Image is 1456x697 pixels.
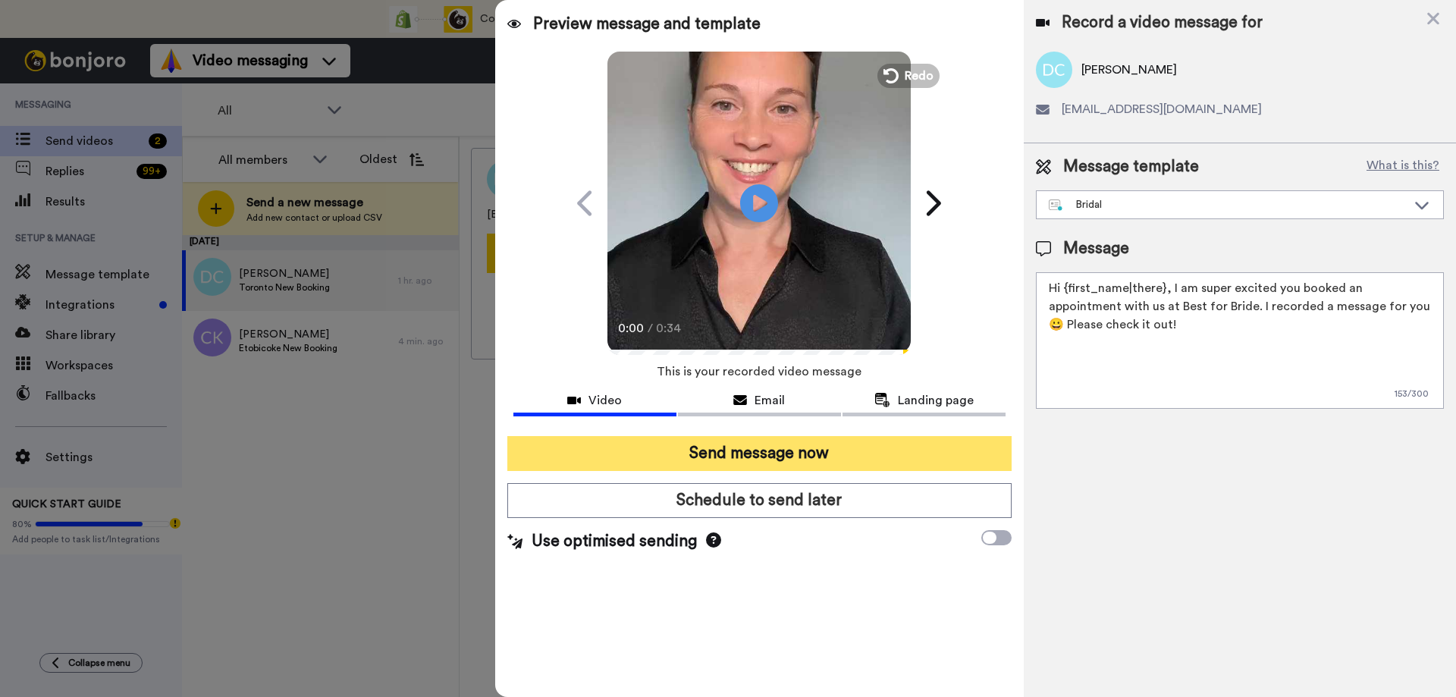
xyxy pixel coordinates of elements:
[656,319,682,338] span: 0:34
[507,483,1012,518] button: Schedule to send later
[1063,237,1129,260] span: Message
[1063,155,1199,178] span: Message template
[755,391,785,410] span: Email
[532,530,697,553] span: Use optimised sending
[618,319,645,338] span: 0:00
[1036,272,1444,409] textarea: Hi {first_name|there}, I am super excited you booked an appointment with us at Best for Bride. I ...
[657,355,861,388] span: This is your recorded video message
[507,436,1012,471] button: Send message now
[898,391,974,410] span: Landing page
[648,319,653,338] span: /
[1049,199,1063,212] img: nextgen-template.svg
[1362,155,1444,178] button: What is this?
[588,391,622,410] span: Video
[1049,197,1407,212] div: Bridal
